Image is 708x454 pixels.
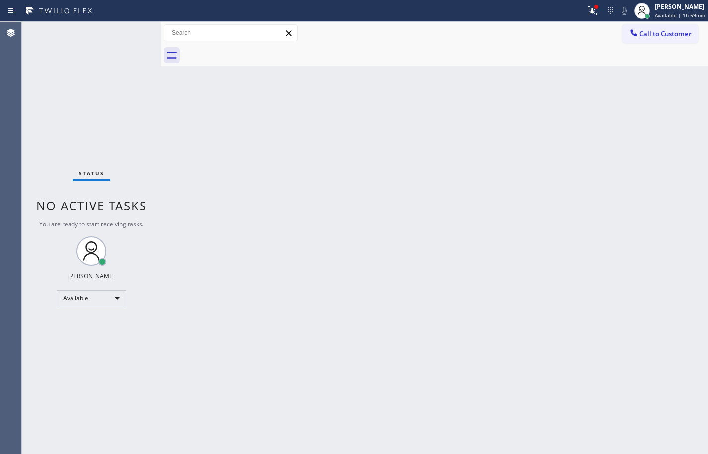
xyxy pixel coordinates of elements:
span: Status [79,170,104,177]
span: You are ready to start receiving tasks. [39,220,143,228]
span: Available | 1h 59min [655,12,705,19]
input: Search [164,25,297,41]
button: Call to Customer [622,24,698,43]
button: Mute [617,4,631,18]
span: No active tasks [36,197,147,214]
div: Available [57,290,126,306]
div: [PERSON_NAME] [655,2,705,11]
div: [PERSON_NAME] [68,272,115,280]
span: Call to Customer [639,29,692,38]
